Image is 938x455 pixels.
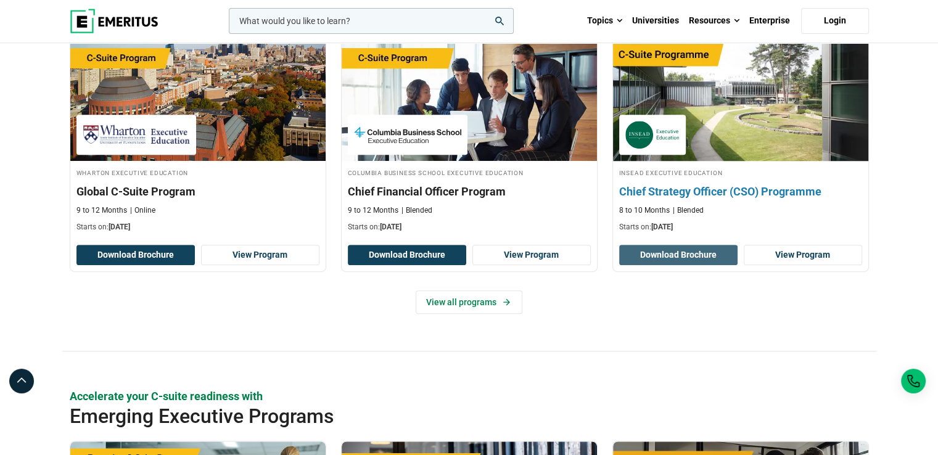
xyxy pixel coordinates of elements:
button: Download Brochure [348,245,466,266]
a: View all programs [416,290,522,314]
img: Chief Financial Officer Program | Online Finance Course [342,38,597,161]
input: woocommerce-product-search-field-0 [229,8,514,34]
p: 8 to 10 Months [619,205,670,216]
p: Starts on: [348,222,591,232]
h4: Wharton Executive Education [76,167,319,178]
h3: Global C-Suite Program [76,184,319,199]
h4: Columbia Business School Executive Education [348,167,591,178]
a: View Program [744,245,862,266]
a: View Program [472,245,591,266]
span: [DATE] [380,223,401,231]
img: INSEAD Executive Education [625,121,680,149]
a: Leadership Course by INSEAD Executive Education - October 14, 2025 INSEAD Executive Education INS... [613,38,868,239]
button: Download Brochure [76,245,195,266]
p: Starts on: [76,222,319,232]
a: Finance Course by Columbia Business School Executive Education - September 29, 2025 Columbia Busi... [342,38,597,239]
p: Accelerate your C-suite readiness with [70,388,869,404]
h4: INSEAD Executive Education [619,167,862,178]
span: [DATE] [651,223,673,231]
a: Login [801,8,869,34]
img: Chief Strategy Officer (CSO) Programme | Online Leadership Course [600,31,881,167]
p: Online [130,205,155,216]
img: Global C-Suite Program | Online Leadership Course [70,38,326,161]
h3: Chief Financial Officer Program [348,184,591,199]
p: Starts on: [619,222,862,232]
p: Blended [401,205,432,216]
p: 9 to 12 Months [348,205,398,216]
a: View Program [201,245,319,266]
a: Leadership Course by Wharton Executive Education - September 24, 2025 Wharton Executive Education... [70,38,326,239]
button: Download Brochure [619,245,738,266]
img: Wharton Executive Education [83,121,190,149]
h2: Emerging Executive Programs [70,404,789,428]
span: [DATE] [109,223,130,231]
img: Columbia Business School Executive Education [354,121,461,149]
h3: Chief Strategy Officer (CSO) Programme [619,184,862,199]
p: Blended [673,205,704,216]
p: 9 to 12 Months [76,205,127,216]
